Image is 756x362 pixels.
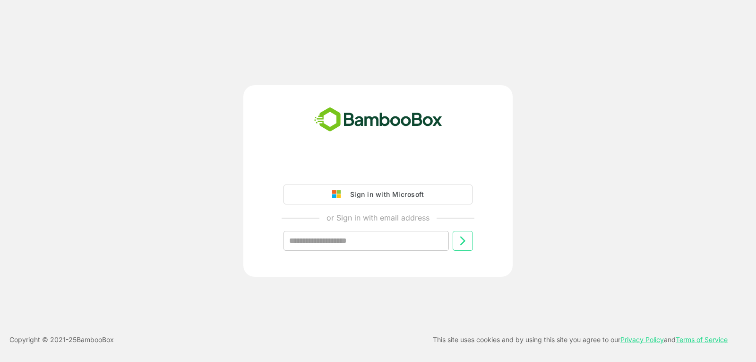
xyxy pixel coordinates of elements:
[676,336,728,344] a: Terms of Service
[326,212,430,223] p: or Sign in with email address
[620,336,664,344] a: Privacy Policy
[332,190,345,199] img: google
[283,185,472,204] button: Sign in with Microsoft
[9,334,114,345] p: Copyright © 2021- 25 BambooBox
[345,188,424,201] div: Sign in with Microsoft
[309,104,447,135] img: bamboobox
[433,334,728,345] p: This site uses cookies and by using this site you agree to our and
